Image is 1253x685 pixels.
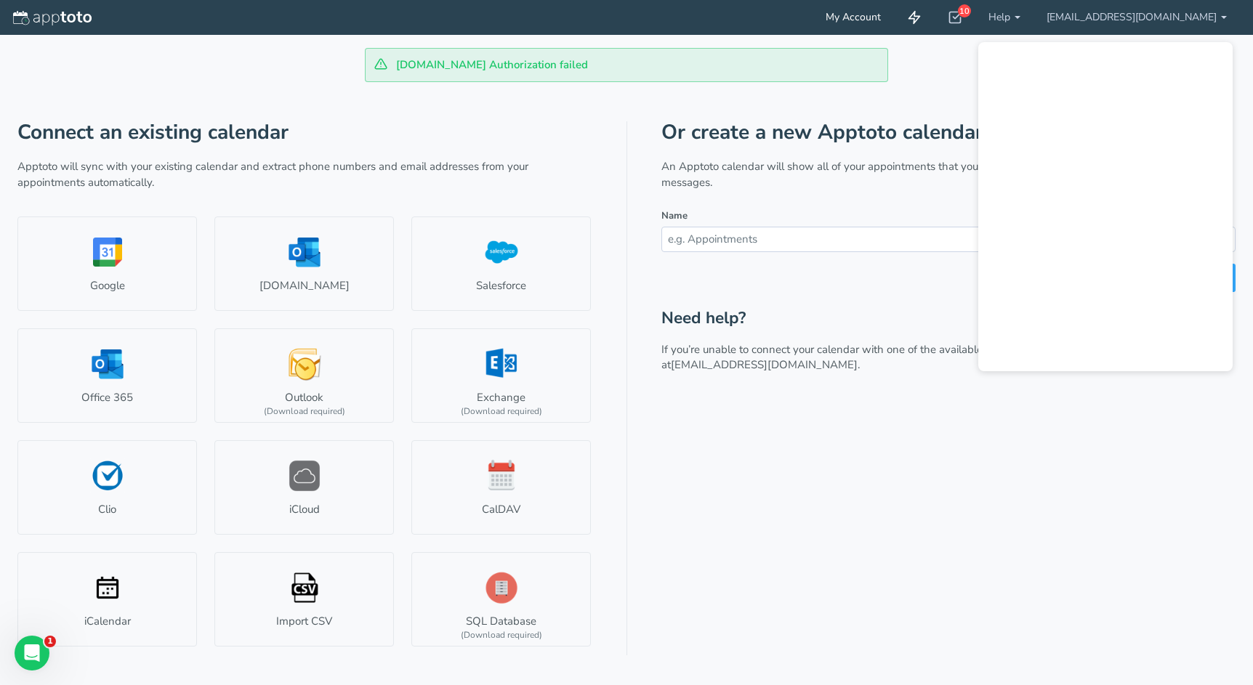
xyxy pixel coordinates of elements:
a: Clio [17,440,197,535]
h1: Or create a new Apptoto calendar [661,121,1236,144]
p: An Apptoto calendar will show all of your appointments that you enter manually and will also allo... [661,159,1236,190]
a: SQL Database [411,552,591,647]
a: iCalendar [17,552,197,647]
div: (Download required) [461,629,542,641]
div: (Download required) [461,405,542,418]
h1: Connect an existing calendar [17,121,592,144]
a: Google [17,216,197,311]
a: Salesforce [411,216,591,311]
span: 1 [44,636,56,647]
a: iCloud [214,440,394,535]
a: Import CSV [214,552,394,647]
a: Office 365 [17,328,197,423]
a: CalDAV [411,440,591,535]
p: Apptoto will sync with your existing calendar and extract phone numbers and email addresses from ... [17,159,592,190]
iframe: Intercom live chat [15,636,49,670]
img: logo-apptoto--white.svg [13,11,92,25]
a: Exchange [411,328,591,423]
div: (Download required) [264,405,345,418]
input: e.g. Appointments [661,227,1236,252]
div: 10 [958,4,971,17]
label: Name [661,209,688,223]
p: If you’re unable to connect your calendar with one of the available options, visit our page or em... [661,342,1236,373]
a: [DOMAIN_NAME] [214,216,394,311]
div: [DOMAIN_NAME] Authorization failed [365,48,888,82]
a: [EMAIL_ADDRESS][DOMAIN_NAME]. [671,357,860,372]
a: Outlook [214,328,394,423]
h2: Need help? [661,309,1236,328]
